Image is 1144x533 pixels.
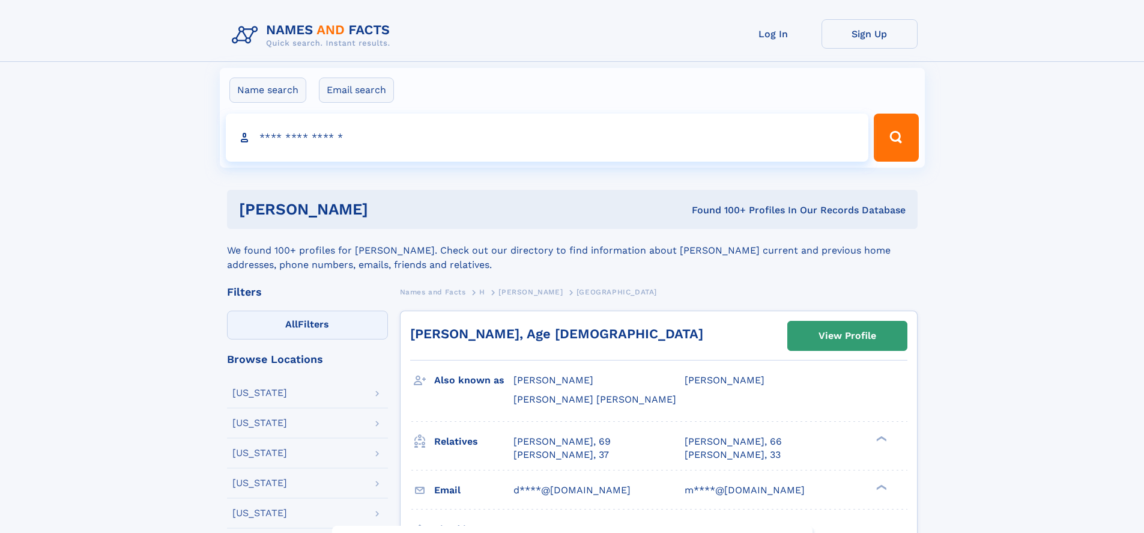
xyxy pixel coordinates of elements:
div: ❯ [873,483,888,491]
span: All [285,318,298,330]
span: [GEOGRAPHIC_DATA] [577,288,657,296]
h3: Also known as [434,370,513,391]
span: [PERSON_NAME] [498,288,563,296]
a: [PERSON_NAME], Age [DEMOGRAPHIC_DATA] [410,326,703,341]
div: Found 100+ Profiles In Our Records Database [530,204,906,217]
div: ❯ [873,434,888,442]
button: Search Button [874,114,918,162]
a: [PERSON_NAME], 33 [685,448,781,461]
div: [US_STATE] [232,448,287,458]
span: [PERSON_NAME] [685,374,764,386]
a: View Profile [788,321,907,350]
span: H [479,288,485,296]
label: Name search [229,78,306,103]
div: [US_STATE] [232,388,287,398]
img: Logo Names and Facts [227,19,400,52]
label: Filters [227,311,388,340]
a: Names and Facts [400,284,466,299]
a: [PERSON_NAME], 69 [513,435,611,448]
input: search input [226,114,869,162]
label: Email search [319,78,394,103]
div: [US_STATE] [232,418,287,428]
div: Browse Locations [227,354,388,365]
a: H [479,284,485,299]
span: [PERSON_NAME] [513,374,593,386]
div: Filters [227,287,388,297]
h1: [PERSON_NAME] [239,202,530,217]
a: Log In [725,19,822,49]
div: View Profile [819,322,876,350]
h3: Relatives [434,431,513,452]
h3: Email [434,480,513,501]
div: [US_STATE] [232,478,287,488]
a: [PERSON_NAME], 37 [513,448,609,461]
div: We found 100+ profiles for [PERSON_NAME]. Check out our directory to find information about [PERS... [227,229,918,272]
a: Sign Up [822,19,918,49]
div: [US_STATE] [232,508,287,518]
a: [PERSON_NAME], 66 [685,435,782,448]
a: [PERSON_NAME] [498,284,563,299]
span: [PERSON_NAME] [PERSON_NAME] [513,394,676,405]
